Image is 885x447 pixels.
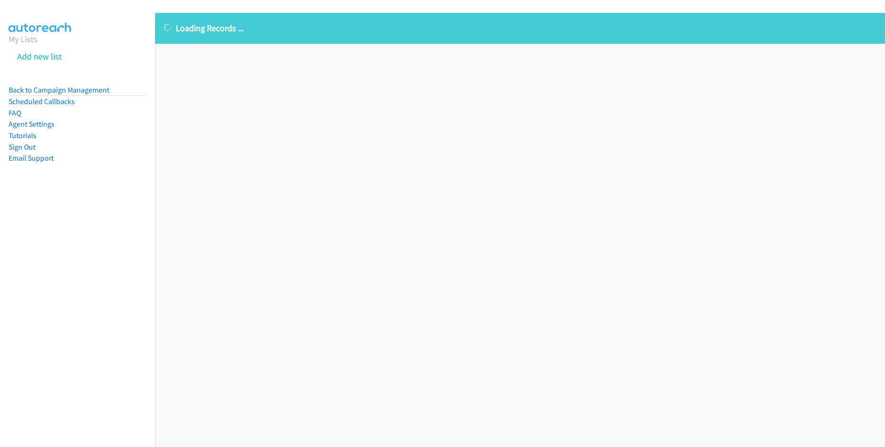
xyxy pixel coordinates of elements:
[9,153,54,163] a: Email Support
[9,108,21,118] a: FAQ
[9,97,75,106] a: Scheduled Callbacks
[164,22,876,35] p: Loading Records ...
[9,34,37,45] a: My Lists
[9,119,55,129] a: Agent Settings
[9,131,36,140] a: Tutorials
[9,142,35,152] a: Sign Out
[9,85,109,94] a: Back to Campaign Management
[17,51,62,62] a: Add new list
